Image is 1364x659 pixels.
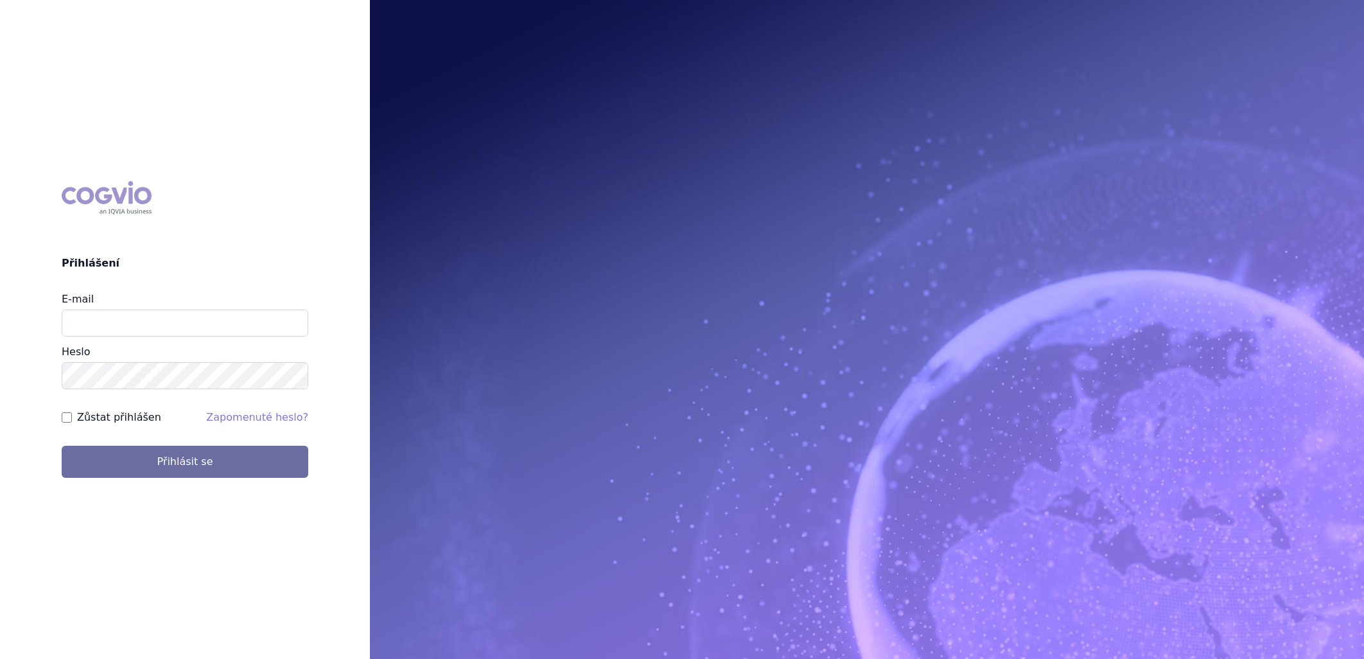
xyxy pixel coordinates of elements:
[62,181,152,215] div: COGVIO
[77,410,161,425] label: Zůstat přihlášen
[62,446,308,478] button: Přihlásit se
[206,411,308,423] a: Zapomenuté heslo?
[62,293,94,305] label: E-mail
[62,346,90,358] label: Heslo
[62,256,308,271] h2: Přihlášení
